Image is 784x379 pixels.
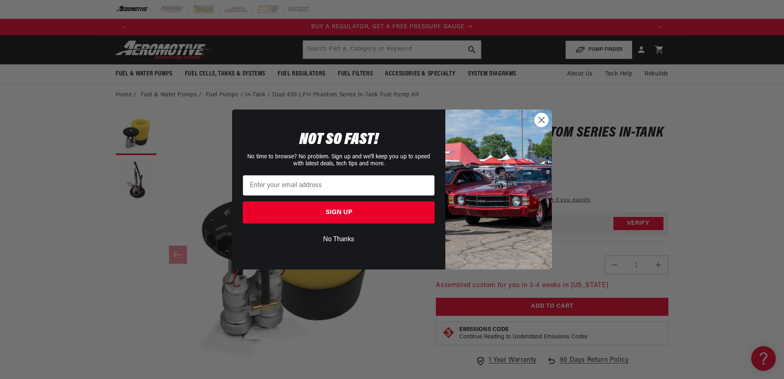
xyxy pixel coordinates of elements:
[243,175,435,196] input: Enter your email address
[445,110,552,269] img: 85cdd541-2605-488b-b08c-a5ee7b438a35.jpeg
[534,113,549,127] button: Close dialog
[243,201,435,224] button: SIGN UP
[247,154,430,167] span: No time to browse? No problem. Sign up and we'll keep you up to speed with latest deals, tech tip...
[243,232,435,247] button: No Thanks
[299,132,378,148] span: NOT SO FAST!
